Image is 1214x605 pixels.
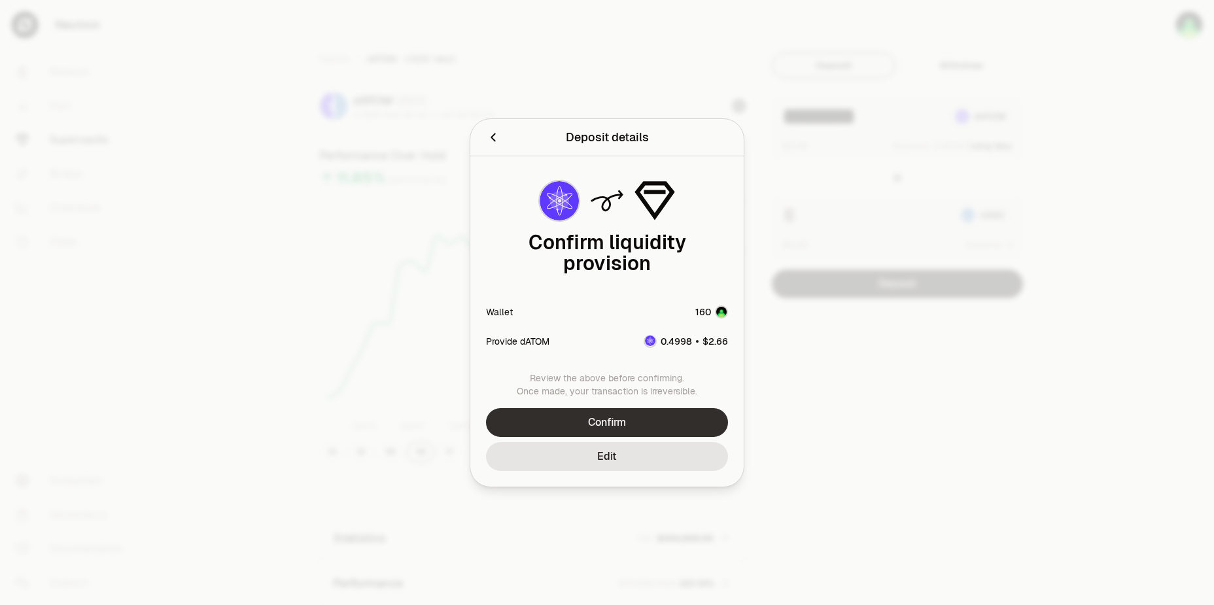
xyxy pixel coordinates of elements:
[566,128,649,147] div: Deposit details
[486,408,728,437] button: Confirm
[486,372,728,398] div: Review the above before confirming. Once made, your transaction is irreversible.
[486,305,513,319] div: Wallet
[486,232,728,274] div: Confirm liquidity provision
[695,305,728,319] button: 160Account Image
[695,305,711,319] div: 160
[540,181,579,220] img: dATOM Logo
[716,307,727,317] img: Account Image
[486,128,500,147] button: Back
[486,442,728,471] button: Edit
[486,334,549,347] div: Provide dATOM
[645,336,655,346] img: dATOM Logo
